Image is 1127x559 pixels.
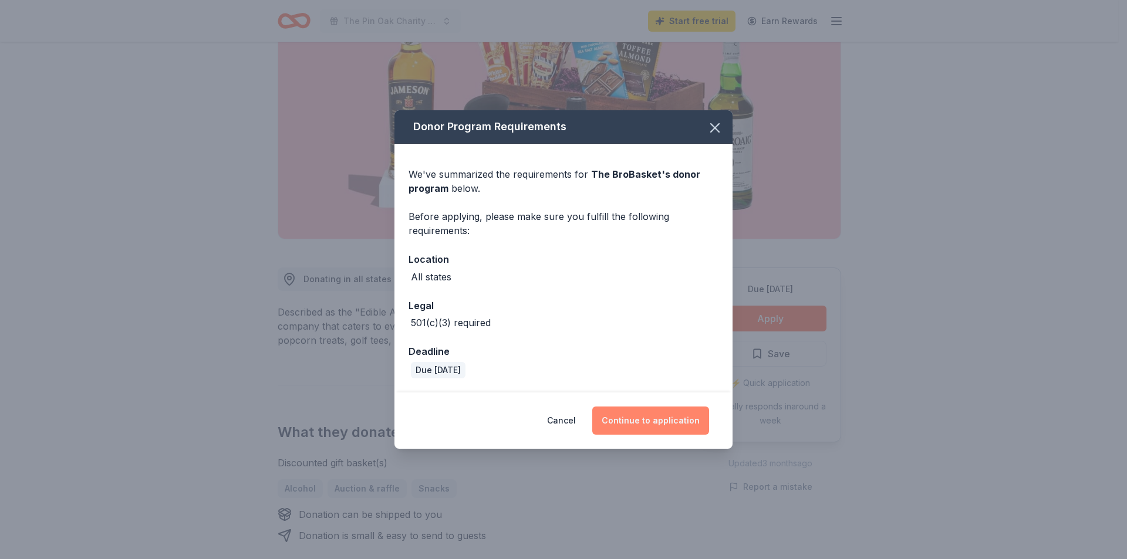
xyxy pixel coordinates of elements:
button: Cancel [547,406,576,435]
div: Location [409,252,718,267]
div: Donor Program Requirements [394,110,733,144]
div: Due [DATE] [411,362,465,378]
button: Continue to application [592,406,709,435]
div: Before applying, please make sure you fulfill the following requirements: [409,209,718,238]
div: All states [411,270,451,284]
div: 501(c)(3) required [411,316,491,330]
div: Deadline [409,344,718,359]
div: Legal [409,298,718,313]
div: We've summarized the requirements for below. [409,167,718,195]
